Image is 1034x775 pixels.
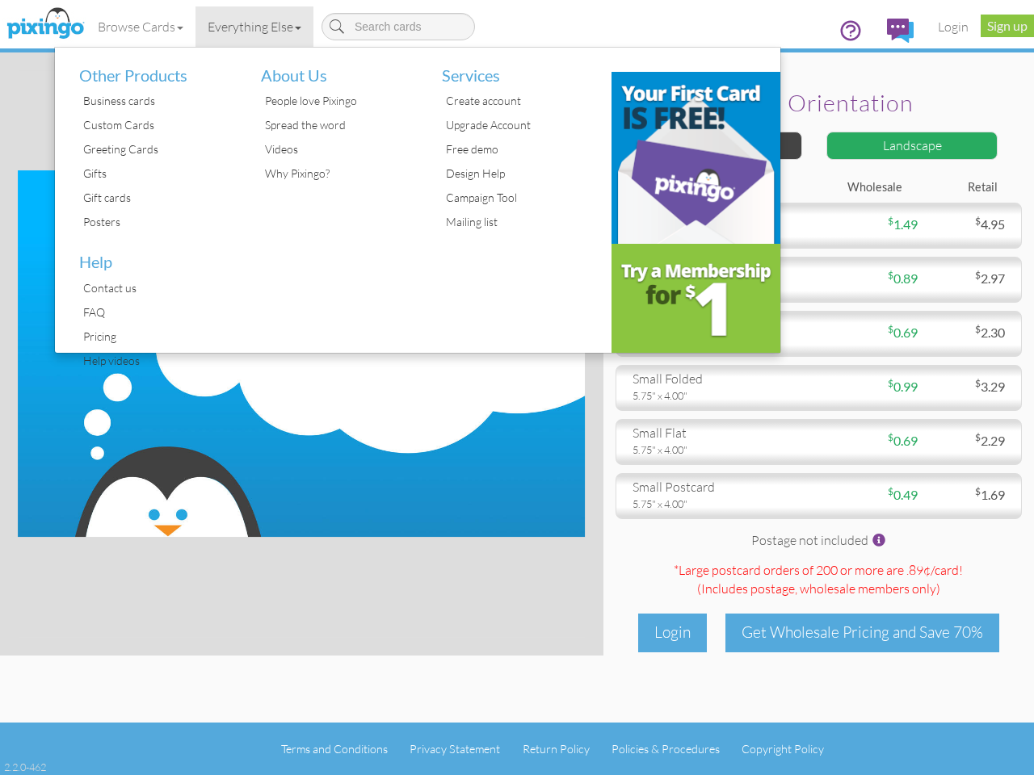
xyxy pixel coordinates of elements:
[442,89,599,113] div: Create account
[888,270,918,286] span: 0.89
[79,137,237,161] div: Greeting Cards
[261,113,418,137] div: Spread the word
[633,424,807,442] div: small flat
[79,210,237,234] div: Posters
[888,269,893,281] sup: $
[2,4,88,44] img: pixingo logo
[633,478,807,496] div: small postcard
[975,377,981,389] sup: $
[888,216,918,232] span: 1.49
[981,15,1034,37] a: Sign up
[67,234,237,276] li: Help
[918,270,1017,288] div: 2.97
[616,561,1022,601] div: *Large postcard orders of 200 or more are .89¢/card! (Includes postage )
[888,323,893,335] sup: $
[261,161,418,186] div: Why Pixingo?
[926,6,981,47] a: Login
[86,6,195,47] a: Browse Cards
[975,485,981,497] sup: $
[249,48,418,90] li: About Us
[261,137,418,161] div: Videos
[975,269,981,281] sup: $
[442,113,599,137] div: Upgrade Account
[633,370,807,388] div: small folded
[79,276,237,300] div: Contact us
[4,760,46,774] div: 2.2.0-462
[442,161,599,186] div: Design Help
[888,485,893,497] sup: $
[888,379,918,394] span: 0.99
[79,113,237,137] div: Custom Cards
[67,48,237,90] li: Other Products
[795,580,936,597] span: , wholesale members only
[633,442,807,457] div: 5.75" x 4.00"
[79,161,237,186] div: Gifts
[616,531,1022,553] div: Postage not included
[918,486,1017,505] div: 1.69
[918,378,1017,396] div: 3.29
[918,324,1017,342] div: 2.30
[638,614,707,651] div: Login
[612,72,781,244] img: b31c39d9-a6cc-4959-841f-c4fb373484ab.png
[636,90,994,116] h2: Select orientation
[442,186,599,210] div: Campaign Tool
[888,215,893,227] sup: $
[633,388,807,403] div: 5.75" x 4.00"
[442,137,599,161] div: Free demo
[888,433,918,448] span: 0.69
[826,132,998,160] div: Landscape
[914,179,1010,196] div: Retail
[918,216,1017,234] div: 4.95
[79,186,237,210] div: Gift cards
[888,325,918,340] span: 0.69
[410,742,500,756] a: Privacy Statement
[818,179,914,196] div: Wholesale
[742,742,824,756] a: Copyright Policy
[281,742,388,756] a: Terms and Conditions
[442,210,599,234] div: Mailing list
[18,170,585,537] img: create-your-own-landscape.jpg
[918,432,1017,450] div: 2.29
[888,377,893,389] sup: $
[79,89,237,113] div: Business cards
[975,323,981,335] sup: $
[975,215,981,227] sup: $
[79,300,237,325] div: FAQ
[612,742,720,756] a: Policies & Procedures
[322,13,475,40] input: Search cards
[887,19,914,43] img: comments.svg
[888,431,893,443] sup: $
[612,244,781,353] img: e3c53f66-4b0a-4d43-9253-35934b16df62.png
[195,6,313,47] a: Everything Else
[888,487,918,502] span: 0.49
[633,496,807,511] div: 5.75" x 4.00"
[725,614,999,651] div: Get Wholesale Pricing and Save 70%
[430,48,599,90] li: Services
[79,349,237,373] div: Help videos
[79,325,237,349] div: Pricing
[975,431,981,443] sup: $
[261,89,418,113] div: People love Pixingo
[523,742,590,756] a: Return Policy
